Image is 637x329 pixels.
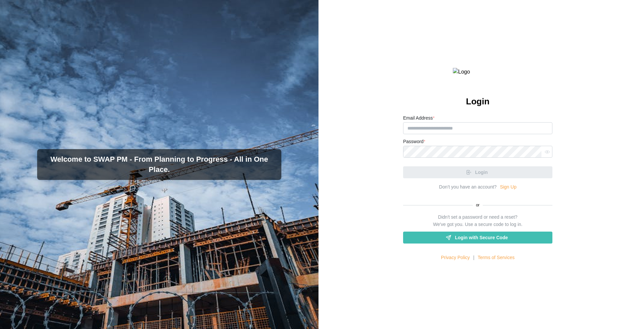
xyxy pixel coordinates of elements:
h2: Login [466,96,490,107]
div: | [473,254,474,261]
div: Didn't set a password or need a reset? We've got you. Use a secure code to log in. [433,214,522,228]
a: Login with Secure Code [403,232,552,244]
a: Terms of Services [478,254,515,261]
a: Sign Up [500,184,517,191]
label: Email Address [403,115,435,122]
span: Login with Secure Code [455,232,508,243]
label: Password [403,138,425,145]
img: Logo [453,68,503,76]
div: or [403,202,552,208]
h3: Welcome to SWAP PM - From Planning to Progress - All in One Place. [42,154,276,175]
div: Don’t you have an account? [439,184,497,191]
a: Privacy Policy [441,254,470,261]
